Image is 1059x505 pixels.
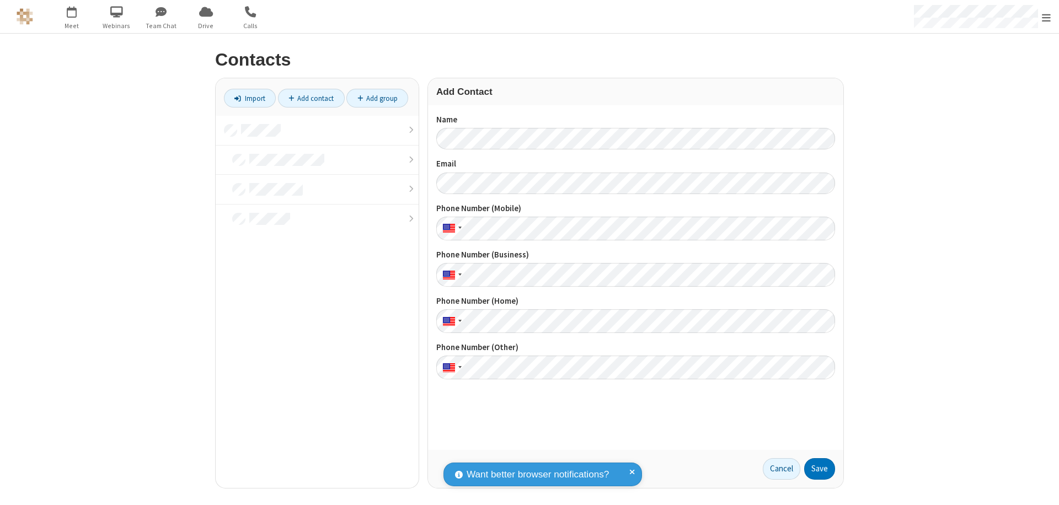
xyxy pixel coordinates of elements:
label: Phone Number (Business) [436,249,835,261]
span: Webinars [96,21,137,31]
label: Phone Number (Home) [436,295,835,308]
a: Cancel [763,458,800,480]
button: Save [804,458,835,480]
a: Add group [346,89,408,108]
a: Add contact [278,89,345,108]
span: Meet [51,21,93,31]
span: Calls [230,21,271,31]
a: Import [224,89,276,108]
img: QA Selenium DO NOT DELETE OR CHANGE [17,8,33,25]
div: United States: + 1 [436,263,465,287]
h3: Add Contact [436,87,835,97]
label: Phone Number (Other) [436,341,835,354]
label: Name [436,114,835,126]
div: United States: + 1 [436,356,465,379]
span: Team Chat [141,21,182,31]
span: Want better browser notifications? [467,468,609,482]
span: Drive [185,21,227,31]
div: United States: + 1 [436,217,465,240]
h2: Contacts [215,50,844,69]
label: Email [436,158,835,170]
div: United States: + 1 [436,309,465,333]
label: Phone Number (Mobile) [436,202,835,215]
